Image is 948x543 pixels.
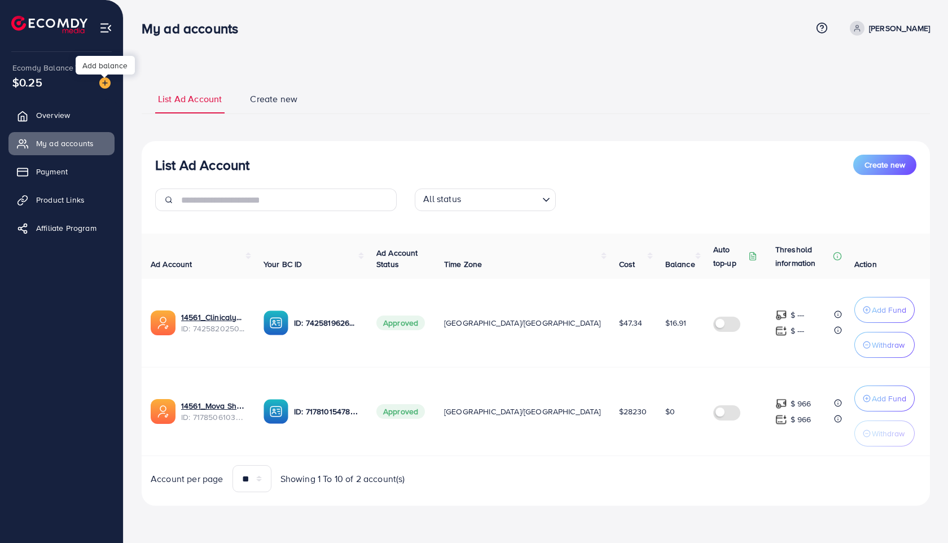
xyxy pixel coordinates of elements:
[853,155,916,175] button: Create new
[181,312,245,335] div: <span class='underline'>14561_Clinicaly_1728958523660</span></br>7425820250379354128
[791,324,805,338] p: $ ---
[415,189,556,211] div: Search for option
[151,310,175,335] img: ic-ads-acc.e4c84228.svg
[900,492,940,535] iframe: Chat
[36,194,85,205] span: Product Links
[8,189,115,211] a: Product Links
[99,21,112,34] img: menu
[854,297,915,323] button: Add Fund
[99,77,111,89] img: image
[421,190,463,208] span: All status
[444,317,601,329] span: [GEOGRAPHIC_DATA]/[GEOGRAPHIC_DATA]
[151,399,175,424] img: ic-ads-acc.e4c84228.svg
[775,414,787,426] img: top-up amount
[775,398,787,410] img: top-up amount
[775,325,787,337] img: top-up amount
[36,138,94,149] span: My ad accounts
[151,472,223,485] span: Account per page
[36,110,70,121] span: Overview
[713,243,746,270] p: Auto top-up
[12,74,42,90] span: $0.25
[665,259,695,270] span: Balance
[464,191,538,208] input: Search for option
[444,259,482,270] span: Time Zone
[181,312,245,323] a: 14561_Clinicaly_1728958523660
[8,132,115,155] a: My ad accounts
[376,316,425,330] span: Approved
[181,323,245,334] span: ID: 7425820250379354128
[869,21,930,35] p: [PERSON_NAME]
[872,392,906,405] p: Add Fund
[775,309,787,321] img: top-up amount
[181,400,245,423] div: <span class='underline'>14561_Mova Shoes_1671376220996</span></br>7178506103284563969
[791,397,811,410] p: $ 966
[264,310,288,335] img: ic-ba-acc.ded83a64.svg
[845,21,930,36] a: [PERSON_NAME]
[864,159,905,170] span: Create new
[619,259,635,270] span: Cost
[376,247,418,270] span: Ad Account Status
[142,20,247,37] h3: My ad accounts
[250,93,297,106] span: Create new
[854,386,915,411] button: Add Fund
[181,400,245,411] a: 14561_Mova Shoes_1671376220996
[8,160,115,183] a: Payment
[11,16,87,33] img: logo
[872,427,905,440] p: Withdraw
[376,404,425,419] span: Approved
[775,243,831,270] p: Threshold information
[12,62,73,73] span: Ecomdy Balance
[444,406,601,417] span: [GEOGRAPHIC_DATA]/[GEOGRAPHIC_DATA]
[854,421,915,446] button: Withdraw
[619,317,643,329] span: $47.34
[872,338,905,352] p: Withdraw
[665,406,675,417] span: $0
[294,316,358,330] p: ID: 7425819626652614657
[854,259,877,270] span: Action
[854,332,915,358] button: Withdraw
[619,406,647,417] span: $28230
[8,104,115,126] a: Overview
[264,399,288,424] img: ic-ba-acc.ded83a64.svg
[280,472,405,485] span: Showing 1 To 10 of 2 account(s)
[872,303,906,317] p: Add Fund
[151,259,192,270] span: Ad Account
[181,411,245,423] span: ID: 7178506103284563969
[665,317,687,329] span: $16.91
[294,405,358,418] p: ID: 7178101547887296514
[36,166,68,177] span: Payment
[264,259,302,270] span: Your BC ID
[36,222,96,234] span: Affiliate Program
[155,157,249,173] h3: List Ad Account
[8,217,115,239] a: Affiliate Program
[791,413,811,426] p: $ 966
[158,93,222,106] span: List Ad Account
[76,56,135,75] div: Add balance
[791,308,805,322] p: $ ---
